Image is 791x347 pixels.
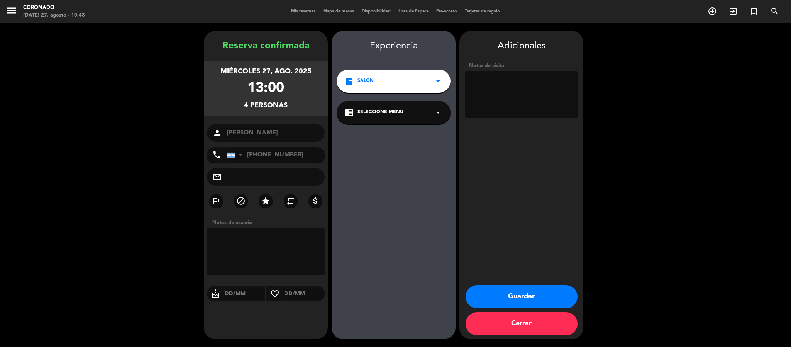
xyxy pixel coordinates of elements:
[204,39,328,54] div: Reserva confirmada
[466,312,578,335] button: Cerrar
[466,285,578,308] button: Guardar
[213,172,222,182] i: mail_outline
[6,5,17,16] i: menu
[6,5,17,19] button: menu
[465,62,578,70] div: Notas de visita
[749,7,759,16] i: turned_in_not
[236,196,246,206] i: block
[23,12,85,19] div: [DATE] 27. agosto - 10:48
[434,108,443,117] i: arrow_drop_down
[357,109,403,116] span: Seleccione Menú
[283,289,325,299] input: DD/MM
[244,100,288,111] div: 4 personas
[23,4,85,12] div: Coronado
[207,289,224,298] i: cake
[770,7,779,16] i: search
[266,289,283,298] i: favorite_border
[461,9,504,14] span: Tarjetas de regalo
[432,9,461,14] span: Pre-acceso
[344,108,354,117] i: chrome_reader_mode
[395,9,432,14] span: Lista de Espera
[247,77,284,100] div: 13:00
[220,66,312,77] div: miércoles 27, ago. 2025
[357,77,374,85] span: SALON
[224,289,265,299] input: DD/MM
[728,7,738,16] i: exit_to_app
[434,77,443,86] i: arrow_drop_down
[213,128,222,138] i: person
[319,9,358,14] span: Mapa de mesas
[208,219,328,227] div: Notas de usuario
[212,150,222,160] i: phone
[261,196,270,206] i: star
[708,7,717,16] i: add_circle_outline
[311,196,320,206] i: attach_money
[332,39,456,54] div: Experiencia
[212,196,221,206] i: outlined_flag
[286,196,295,206] i: repeat
[465,39,578,54] div: Adicionales
[344,77,354,86] i: dashboard
[358,9,395,14] span: Disponibilidad
[227,148,245,162] div: Argentina: +54
[287,9,319,14] span: Mis reservas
